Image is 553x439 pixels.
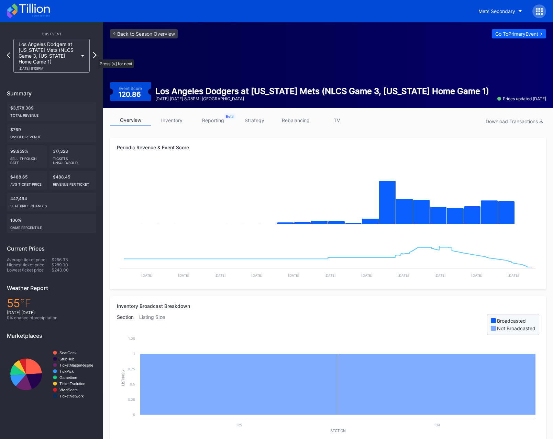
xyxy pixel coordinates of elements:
text: Gametime [59,376,77,380]
text: [DATE] [251,273,263,277]
div: 447,494 [7,193,96,211]
div: Download Transactions [486,118,543,124]
div: Summary [7,90,96,97]
a: strategy [234,115,275,126]
div: $488.45 [49,171,96,190]
div: 99.959% [7,145,47,168]
div: This Event [7,32,96,36]
text: TickPick [59,369,74,373]
text: 0 [133,413,135,417]
svg: Chart title [117,335,539,438]
div: Highest ticket price [7,262,52,267]
svg: Chart title [117,231,539,282]
div: Los Angeles Dodgers at [US_STATE] Mets (NLCS Game 3, [US_STATE] Home Game 1) [155,86,489,96]
div: Go To Primary Event -> [495,31,543,37]
div: Weather Report [7,285,96,291]
text: Listings [121,370,125,386]
a: TV [316,115,357,126]
text: 125 [236,423,242,427]
div: Prices updated [DATE] [497,96,546,101]
div: $488.65 [7,171,47,190]
div: Game percentile [10,223,93,230]
div: 55 [7,297,96,310]
div: 3/7,323 [49,145,96,168]
div: Sell Through Rate [10,154,43,165]
button: Go ToPrimaryEvent-> [492,29,546,38]
div: Total Revenue [10,111,93,117]
div: Unsold Revenue [10,132,93,139]
div: Marketplaces [7,332,96,339]
div: Lowest ticket price [7,267,52,273]
div: Not Broadcasted [497,325,535,331]
text: Section [330,429,345,433]
text: 0.25 [128,397,135,402]
text: TicketNetwork [59,394,84,398]
text: [DATE] [178,273,189,277]
a: rebalancing [275,115,316,126]
div: Section [117,314,139,335]
div: Revenue per ticket [53,180,93,186]
div: $256.33 [52,257,96,262]
div: $769 [7,124,96,142]
button: Mets Secondary [473,5,527,18]
a: <-Back to Season Overview [110,29,178,38]
text: TicketEvolution [59,382,85,386]
text: 134 [434,423,440,427]
div: 100% [7,214,96,233]
text: TicketMasterResale [59,363,93,367]
div: Listing Size [139,314,170,335]
text: [DATE] [214,273,226,277]
text: 0.5 [130,382,135,386]
div: Broadcasted [497,318,526,324]
text: [DATE] [508,273,519,277]
div: $240.00 [52,267,96,273]
text: [DATE] [471,273,483,277]
text: 1.25 [128,336,135,340]
div: 0 % chance of precipitation [7,315,96,320]
text: SeatGeek [59,351,77,355]
div: Average ticket price [7,257,52,262]
div: Tickets Unsold/Sold [53,154,93,165]
text: [DATE] [398,273,409,277]
div: Event Score [119,86,142,91]
div: [DATE] [DATE] [7,310,96,315]
div: Inventory Broadcast Breakdown [117,303,539,309]
a: reporting [192,115,234,126]
text: [DATE] [361,273,373,277]
svg: Chart title [7,344,96,404]
text: [DATE] [434,273,446,277]
a: overview [110,115,151,126]
div: Mets Secondary [478,8,515,14]
text: 0.75 [128,367,135,371]
div: seat price changes [10,201,93,208]
text: [DATE] [141,273,153,277]
div: Current Prices [7,245,96,252]
span: ℉ [20,297,31,310]
div: $3,578,389 [7,102,96,121]
a: inventory [151,115,192,126]
div: 120.86 [119,91,143,98]
div: Avg ticket price [10,180,43,186]
svg: Chart title [117,162,539,231]
div: Los Angeles Dodgers at [US_STATE] Mets (NLCS Game 3, [US_STATE] Home Game 1) [19,41,78,70]
text: [DATE] [324,273,336,277]
text: 1 [133,351,135,356]
button: Download Transactions [482,117,546,126]
div: [DATE] 8:08PM [19,66,78,70]
text: VividSeats [59,388,78,392]
div: [DATE] [DATE] 8:08PM | [GEOGRAPHIC_DATA] [155,96,489,101]
div: $289.00 [52,262,96,267]
text: StubHub [59,357,75,361]
div: Periodic Revenue & Event Score [117,145,539,150]
text: [DATE] [288,273,299,277]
